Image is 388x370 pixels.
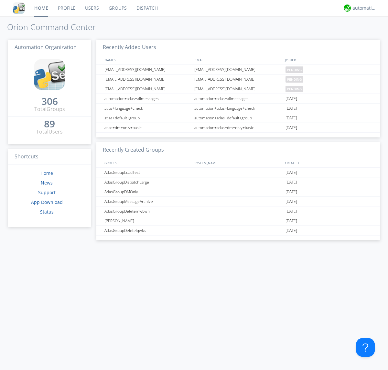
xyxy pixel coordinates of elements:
[193,55,283,65] div: EMAIL
[96,94,380,104] a: automation+atlas+allmessagesautomation+atlas+allmessages[DATE]
[96,142,380,158] h3: Recently Created Groups
[286,66,303,73] span: pending
[96,206,380,216] a: AtlasGroupDeletemwbwn[DATE]
[15,44,77,51] span: Automation Organization
[103,187,192,196] div: AtlasGroupDMOnly
[286,104,297,113] span: [DATE]
[96,168,380,177] a: AtlasGroupLoadTest[DATE]
[96,40,380,55] h3: Recently Added Users
[96,226,380,235] a: AtlasGroupDeletelqwks[DATE]
[103,65,192,74] div: [EMAIL_ADDRESS][DOMAIN_NAME]
[103,177,192,187] div: AtlasGroupDispatchLarge
[103,158,191,167] div: GROUPS
[96,113,380,123] a: atlas+default+groupautomation+atlas+default+group[DATE]
[103,113,192,123] div: atlas+default+group
[31,199,63,205] a: App Download
[286,206,297,216] span: [DATE]
[283,158,374,167] div: CREATED
[193,123,284,132] div: automation+atlas+dm+only+basic
[34,59,65,90] img: cddb5a64eb264b2086981ab96f4c1ba7
[286,226,297,235] span: [DATE]
[96,104,380,113] a: atlas+language+checkautomation+atlas+language+check[DATE]
[103,84,192,94] div: [EMAIL_ADDRESS][DOMAIN_NAME]
[356,338,375,357] iframe: Toggle Customer Support
[13,2,25,14] img: cddb5a64eb264b2086981ab96f4c1ba7
[103,168,192,177] div: AtlasGroupLoadTest
[103,104,192,113] div: atlas+language+check
[103,123,192,132] div: atlas+dm+only+basic
[41,98,58,105] a: 306
[44,121,55,128] a: 89
[286,113,297,123] span: [DATE]
[8,149,91,165] h3: Shortcuts
[103,226,192,235] div: AtlasGroupDeletelqwks
[286,177,297,187] span: [DATE]
[103,206,192,216] div: AtlasGroupDeletemwbwn
[193,65,284,74] div: [EMAIL_ADDRESS][DOMAIN_NAME]
[96,84,380,94] a: [EMAIL_ADDRESS][DOMAIN_NAME][EMAIL_ADDRESS][DOMAIN_NAME]pending
[96,177,380,187] a: AtlasGroupDispatchLarge[DATE]
[286,187,297,197] span: [DATE]
[96,216,380,226] a: [PERSON_NAME][DATE]
[193,104,284,113] div: automation+atlas+language+check
[286,197,297,206] span: [DATE]
[38,189,56,195] a: Support
[36,128,63,135] div: Total Users
[193,84,284,94] div: [EMAIL_ADDRESS][DOMAIN_NAME]
[352,5,377,11] div: automation+atlas
[193,113,284,123] div: automation+atlas+default+group
[286,86,303,92] span: pending
[286,168,297,177] span: [DATE]
[286,123,297,133] span: [DATE]
[96,75,380,84] a: [EMAIL_ADDRESS][DOMAIN_NAME][EMAIL_ADDRESS][DOMAIN_NAME]pending
[96,123,380,133] a: atlas+dm+only+basicautomation+atlas+dm+only+basic[DATE]
[193,94,284,103] div: automation+atlas+allmessages
[103,75,192,84] div: [EMAIL_ADDRESS][DOMAIN_NAME]
[286,216,297,226] span: [DATE]
[103,55,191,65] div: NAMES
[286,94,297,104] span: [DATE]
[96,187,380,197] a: AtlasGroupDMOnly[DATE]
[103,94,192,103] div: automation+atlas+allmessages
[41,98,58,105] div: 306
[96,197,380,206] a: AtlasGroupMessageArchive[DATE]
[283,55,374,65] div: JOINED
[193,158,283,167] div: SYSTEM_NAME
[286,76,303,83] span: pending
[103,197,192,206] div: AtlasGroupMessageArchive
[41,180,53,186] a: News
[40,170,53,176] a: Home
[44,121,55,127] div: 89
[344,5,351,12] img: d2d01cd9b4174d08988066c6d424eccd
[34,105,65,113] div: Total Groups
[193,75,284,84] div: [EMAIL_ADDRESS][DOMAIN_NAME]
[103,216,192,225] div: [PERSON_NAME]
[40,209,54,215] a: Status
[96,65,380,75] a: [EMAIL_ADDRESS][DOMAIN_NAME][EMAIL_ADDRESS][DOMAIN_NAME]pending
